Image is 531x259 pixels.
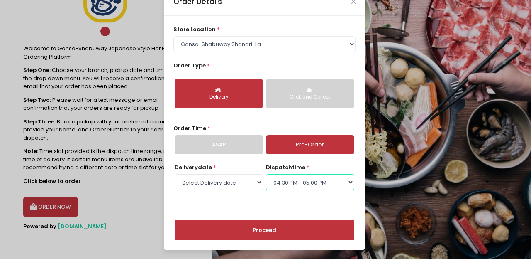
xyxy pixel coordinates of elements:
[173,124,206,132] span: Order Time
[173,62,206,69] span: Order Type
[266,135,354,154] a: Pre-Order
[180,94,257,101] div: Delivery
[175,135,263,154] a: ASAP
[175,163,212,171] span: Delivery date
[175,220,354,240] button: Proceed
[272,94,348,101] div: Click and Collect
[266,79,354,108] button: Click and Collect
[173,25,216,33] span: store location
[175,79,263,108] button: Delivery
[266,163,305,171] span: dispatch time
